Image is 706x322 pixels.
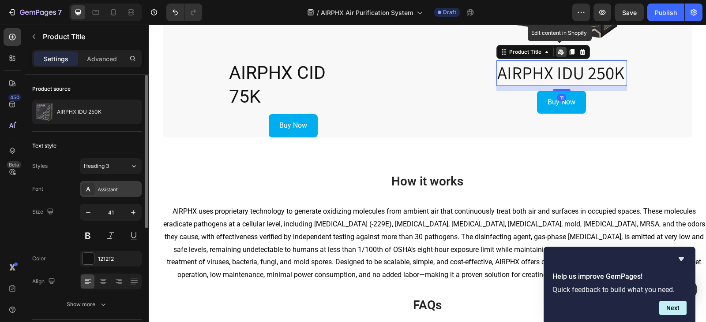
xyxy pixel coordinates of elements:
[32,255,46,263] div: Color
[98,255,139,263] div: 121212
[676,254,687,264] button: Hide survey
[647,4,684,21] button: Publish
[32,162,48,170] div: Styles
[321,8,413,17] span: AIRPHX Air Purification System
[80,158,142,174] button: Heading 3
[32,276,57,288] div: Align
[84,162,109,170] span: Heading 3
[4,4,66,21] button: 7
[32,85,71,93] div: Product source
[615,4,644,21] button: Save
[32,185,43,193] div: Font
[98,185,139,193] div: Assistant
[58,7,62,18] p: 7
[359,23,394,31] div: Product Title
[36,103,53,121] img: product feature img
[43,31,138,42] p: Product Title
[243,149,315,164] span: How it works
[317,8,319,17] span: /
[264,273,293,288] span: FAQs
[622,9,637,16] span: Save
[15,182,556,254] span: AIRPHX uses proprietary technology to generate oxidizing molecules from ambient air that continuo...
[552,285,687,294] p: Quick feedback to build what you need.
[7,161,21,168] div: Beta
[149,25,706,322] iframe: Design area
[32,142,56,150] div: Text style
[552,271,687,282] h2: Help us improve GemPages!
[67,300,108,309] div: Show more
[443,8,456,16] span: Draft
[57,109,101,115] p: AIRPHX IDU 250K
[32,206,56,218] div: Size
[655,8,677,17] div: Publish
[348,36,478,61] h2: AIRPHX IDU 250K
[32,296,142,312] button: Show more
[409,70,417,77] div: 11
[552,254,687,315] div: Help us improve GemPages!
[8,94,21,101] div: 450
[659,301,687,315] button: Next question
[399,71,427,84] p: Buy Now
[388,66,437,89] a: Buy Now
[87,54,117,63] p: Advanced
[166,4,202,21] div: Undo/Redo
[44,54,68,63] p: Settings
